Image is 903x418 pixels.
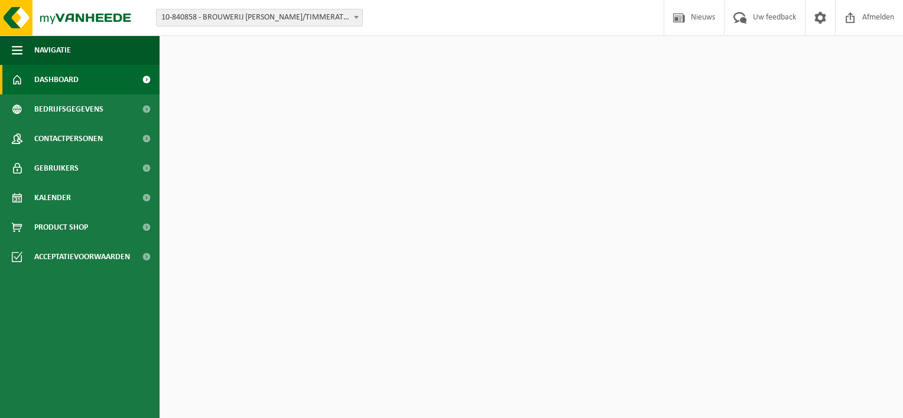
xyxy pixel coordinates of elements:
span: Contactpersonen [34,124,103,154]
span: Product Shop [34,213,88,242]
span: 10-840858 - BROUWERIJ OMER VANDER GHINSTE/TIMMERATELIER - ZWEVEGEM [157,9,362,26]
span: Dashboard [34,65,79,94]
span: Gebruikers [34,154,79,183]
span: 10-840858 - BROUWERIJ OMER VANDER GHINSTE/TIMMERATELIER - ZWEVEGEM [156,9,363,27]
span: Navigatie [34,35,71,65]
span: Bedrijfsgegevens [34,94,103,124]
span: Acceptatievoorwaarden [34,242,130,272]
span: Kalender [34,183,71,213]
